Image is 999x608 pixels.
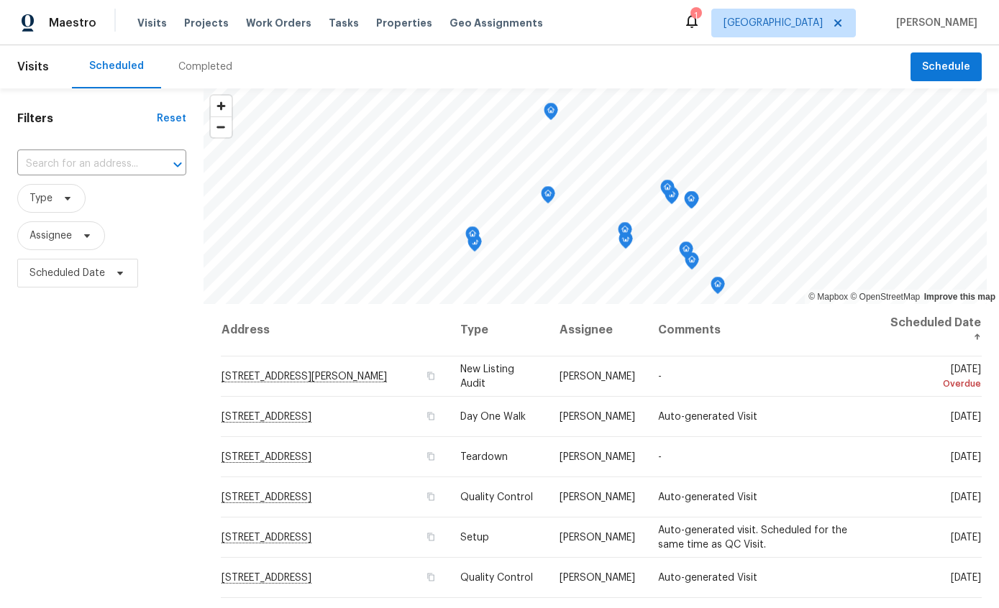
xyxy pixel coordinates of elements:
th: Scheduled Date ↑ [875,304,982,356]
span: [DATE] [951,533,981,543]
span: Assignee [29,229,72,243]
button: Copy Address [424,369,437,382]
div: Overdue [887,377,981,391]
input: Search for an address... [17,153,146,175]
button: Copy Address [424,450,437,463]
span: [PERSON_NAME] [560,372,635,382]
div: Map marker [544,103,558,125]
span: Auto-generated Visit [658,573,757,583]
th: Assignee [548,304,647,356]
span: Type [29,191,53,206]
span: Work Orders [246,16,311,30]
a: Improve this map [924,292,995,302]
span: [DATE] [887,364,981,391]
span: [DATE] [951,492,981,502]
span: [DATE] [951,412,981,422]
div: Scheduled [89,59,144,73]
span: [PERSON_NAME] [560,452,635,462]
span: Tasks [329,18,359,28]
a: OpenStreetMap [850,292,920,302]
span: Schedule [922,58,970,76]
button: Copy Address [424,490,437,503]
button: Zoom out [211,116,232,137]
div: 1 [690,9,701,23]
div: Map marker [467,234,482,257]
div: Map marker [685,252,699,275]
div: Map marker [684,191,698,213]
span: Day One Walk [460,412,526,422]
span: - [658,372,662,382]
button: Copy Address [424,571,437,584]
div: Map marker [685,191,699,213]
span: [GEOGRAPHIC_DATA] [724,16,823,30]
span: Scheduled Date [29,266,105,280]
span: Teardown [460,452,508,462]
span: Projects [184,16,229,30]
div: Completed [178,60,232,74]
button: Zoom in [211,96,232,116]
button: Schedule [911,52,982,82]
span: Geo Assignments [450,16,543,30]
span: New Listing Audit [460,364,514,389]
span: [DATE] [951,452,981,462]
div: Map marker [619,231,633,254]
span: Properties [376,16,432,30]
span: [PERSON_NAME] [560,492,635,502]
th: Address [221,304,449,356]
th: Type [449,304,548,356]
span: [PERSON_NAME] [560,573,635,583]
span: Zoom out [211,117,232,137]
span: - [658,452,662,462]
button: Copy Address [424,410,437,423]
div: Reset [157,111,186,126]
span: [PERSON_NAME] [560,412,635,422]
a: Mapbox [808,292,848,302]
div: Map marker [679,241,693,264]
div: Map marker [660,180,675,202]
div: Map marker [465,226,480,249]
button: Copy Address [424,530,437,543]
span: Quality Control [460,573,533,583]
span: Maestro [49,16,96,30]
button: Open [168,155,188,175]
div: Map marker [541,186,555,208]
div: Map marker [665,187,679,209]
span: Visits [17,51,49,83]
span: Auto-generated Visit [658,492,757,502]
span: [PERSON_NAME] [890,16,977,30]
div: Map marker [618,222,632,244]
span: Setup [460,533,489,543]
canvas: Map [204,88,987,304]
th: Comments [647,304,875,356]
span: Auto-generated visit. Scheduled for the same time as QC Visit. [658,525,847,550]
span: [PERSON_NAME] [560,533,635,543]
span: Visits [137,16,167,30]
h1: Filters [17,111,157,126]
span: [DATE] [951,573,981,583]
span: Auto-generated Visit [658,412,757,422]
div: Map marker [711,277,725,299]
span: Quality Control [460,492,533,502]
